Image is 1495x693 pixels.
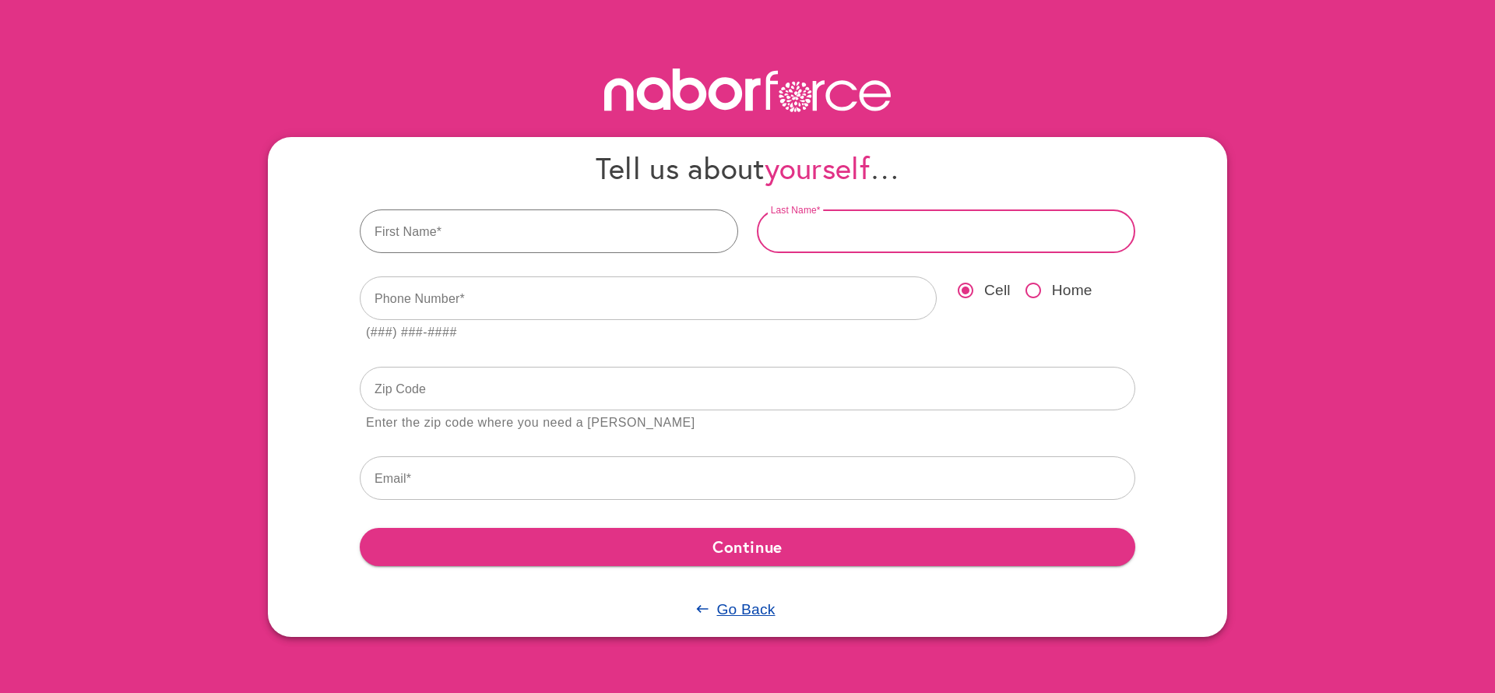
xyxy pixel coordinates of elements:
div: Enter the zip code where you need a [PERSON_NAME] [366,413,695,434]
span: Home [1052,280,1092,302]
h4: Tell us about … [360,150,1135,186]
button: Continue [360,528,1135,565]
span: Continue [372,533,1123,561]
u: Go Back [716,601,775,617]
span: Cell [984,280,1011,302]
div: (###) ###-#### [366,322,457,343]
span: yourself [765,148,870,188]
